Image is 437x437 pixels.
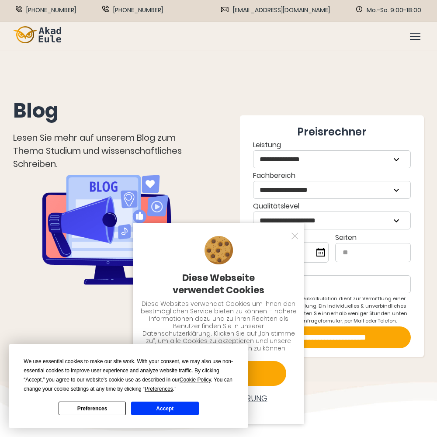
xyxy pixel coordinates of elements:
img: Phone [16,6,22,12]
img: Email [221,7,229,12]
div: Diese Webseite verwendet Cookies [140,272,297,296]
img: logo [13,26,61,43]
a: Email [EMAIL_ADDRESS][DOMAIN_NAME] [221,6,330,15]
a: WhatsApp [PHONE_NUMBER] [102,6,163,15]
div: Preisrechner [253,124,411,139]
span: Mo.-So. 9:00-18:00 [367,6,421,15]
div: Diese Websites verwendet Cookies um Ihnen den bestmöglichen Service bieten zu können – nähere Inf... [140,300,297,352]
input: *Email [253,275,411,293]
span: [EMAIL_ADDRESS][DOMAIN_NAME] [233,6,330,15]
span: Seiten [335,232,357,243]
span: Cookie Policy [180,377,211,383]
span: [PHONE_NUMBER] [26,6,76,15]
a: Phone [PHONE_NUMBER] [16,6,76,15]
div: We use essential cookies to make our site work. With your consent, we may also use non-essential ... [24,357,233,394]
div: Lesen Sie mehr auf unserem Blog zum Thema Studium und wissenschaftliches Schreiben. [13,131,201,170]
span: Preferences [145,386,173,392]
button: Preferences [59,402,126,415]
div: Die angezeigte Preiskalkulation dient zur Vermittlung einer groben Preisvorstellung. Ein individu... [253,295,411,325]
select: Fachbereich [253,181,410,198]
div: Cookie Consent Prompt [9,344,248,428]
select: Leistung [253,151,410,168]
form: Contact form [253,124,411,348]
img: WhatsApp [102,6,109,12]
div: Qualitätslevel [253,201,411,229]
img: Schedule [356,6,362,12]
label: *Email [253,264,411,293]
span: [PHONE_NUMBER] [113,6,163,15]
label: Leistung [253,139,411,168]
button: Accept [131,402,198,415]
label: Fachbereich [253,170,411,199]
h1: Blog [13,98,201,124]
